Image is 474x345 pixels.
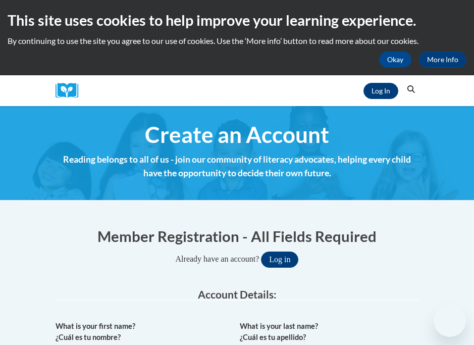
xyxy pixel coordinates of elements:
[56,83,86,98] img: Logo brand
[379,52,411,68] button: Okay
[240,321,419,343] label: What is your last name? ¿Cuál es tu apellido?
[56,321,235,343] label: What is your first name? ¿Cuál es tu nombre?
[8,35,466,46] p: By continuing to use the site you agree to our use of cookies. Use the ‘More info’ button to read...
[176,255,259,263] span: Already have an account?
[8,10,466,30] h2: This site uses cookies to help improve your learning experience.
[403,83,418,95] button: Search
[261,252,298,268] button: Log in
[434,305,466,337] iframe: Button to launch messaging window
[56,226,419,247] h1: Member Registration - All Fields Required
[419,52,466,68] a: More Info
[145,121,329,148] span: Create an Account
[198,288,277,301] span: Account Details:
[363,83,398,99] a: Log In
[56,153,419,180] h4: Reading belongs to all of us - join our community of literacy advocates, helping every child have...
[56,83,86,98] a: Cox Campus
